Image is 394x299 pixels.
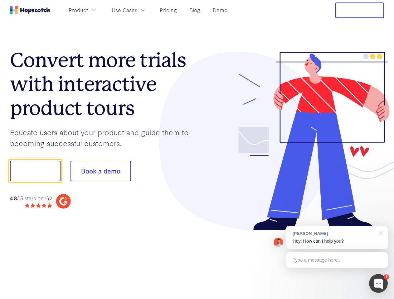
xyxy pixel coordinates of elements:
button: Product [65,5,100,15]
p: Hey! How can I help you? [293,238,382,244]
a: Blog [187,5,203,15]
h1: Convert more trials with interactive product tours [10,48,197,120]
a: Pricing [157,5,179,15]
button: Free Trial [335,2,384,18]
button: Use Cases [108,5,150,15]
div: Type a message here... [286,252,388,268]
a: Demo [210,5,230,15]
div: 1 [384,274,389,280]
span: Use Cases [112,6,137,14]
button: Book a demo [71,161,131,181]
strong: 4.8 [10,194,17,202]
a: Home [10,6,50,14]
span: Product [69,6,88,14]
img: Mark Spera [274,238,283,247]
div: [PERSON_NAME] [293,230,375,236]
button: Show me! [10,161,61,181]
p: Educate users about your product and guide them to becoming successful customers. [10,127,197,148]
div: / 5 stars on G2 [10,194,52,202]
